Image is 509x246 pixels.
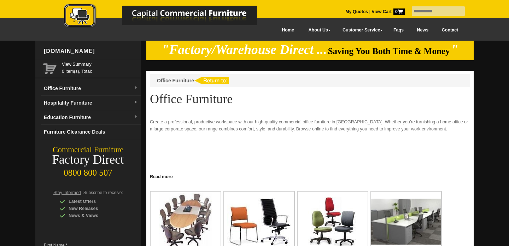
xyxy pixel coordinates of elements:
span: Stay Informed [53,190,81,195]
a: View Summary [62,61,138,68]
img: return to [194,77,229,84]
span: Saving You Both Time & Money [328,46,450,56]
p: Create a professional, productive workspace with our high-quality commercial office furniture in ... [150,118,470,133]
a: Hospitality Furnituredropdown [41,96,141,110]
em: "Factory/Warehouse Direct ... [162,42,327,57]
a: Office Furniture [157,78,194,83]
a: Education Furnituredropdown [41,110,141,125]
a: My Quotes [345,9,368,14]
a: About Us [301,22,335,38]
h1: Office Furniture [150,92,470,106]
div: New Releases [60,205,127,212]
strong: View Cart [371,9,405,14]
div: 0800 800 507 [35,164,141,178]
img: dropdown [134,100,138,105]
em: " [451,42,458,57]
a: Customer Service [335,22,387,38]
img: Meeting Chairs [227,198,291,246]
a: Contact [435,22,465,38]
a: Capital Commercial Furniture Logo [44,4,292,31]
span: 0 item(s), Total: [62,61,138,74]
img: dropdown [134,115,138,119]
div: News & Views [60,212,127,219]
div: Latest Offers [60,198,127,205]
span: 0 [393,8,405,15]
div: Factory Direct [35,155,141,165]
a: Click to read more [146,171,474,180]
a: Faqs [387,22,410,38]
div: [DOMAIN_NAME] [41,41,141,62]
a: Furniture Clearance Deals [41,125,141,139]
a: View Cart0 [370,9,405,14]
div: Commercial Furniture [35,145,141,155]
span: Subscribe to receive: [83,190,123,195]
a: Office Furnituredropdown [41,81,141,96]
img: Office Tables & Desks [371,199,441,245]
img: dropdown [134,86,138,90]
a: News [410,22,435,38]
img: Capital Commercial Furniture Logo [44,4,292,29]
